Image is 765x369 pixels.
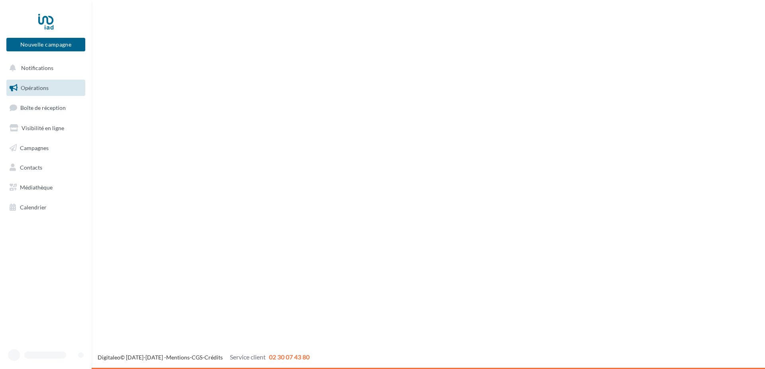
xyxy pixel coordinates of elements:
[21,64,53,71] span: Notifications
[5,99,87,116] a: Boîte de réception
[5,159,87,176] a: Contacts
[5,140,87,156] a: Campagnes
[20,144,49,151] span: Campagnes
[166,354,190,361] a: Mentions
[5,80,87,96] a: Opérations
[20,204,47,211] span: Calendrier
[5,179,87,196] a: Médiathèque
[5,199,87,216] a: Calendrier
[6,38,85,51] button: Nouvelle campagne
[192,354,202,361] a: CGS
[230,353,266,361] span: Service client
[5,60,84,76] button: Notifications
[98,354,120,361] a: Digitaleo
[22,125,64,131] span: Visibilité en ligne
[5,120,87,137] a: Visibilité en ligne
[98,354,310,361] span: © [DATE]-[DATE] - - -
[204,354,223,361] a: Crédits
[21,84,49,91] span: Opérations
[269,353,310,361] span: 02 30 07 43 80
[20,164,42,171] span: Contacts
[20,184,53,191] span: Médiathèque
[20,104,66,111] span: Boîte de réception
